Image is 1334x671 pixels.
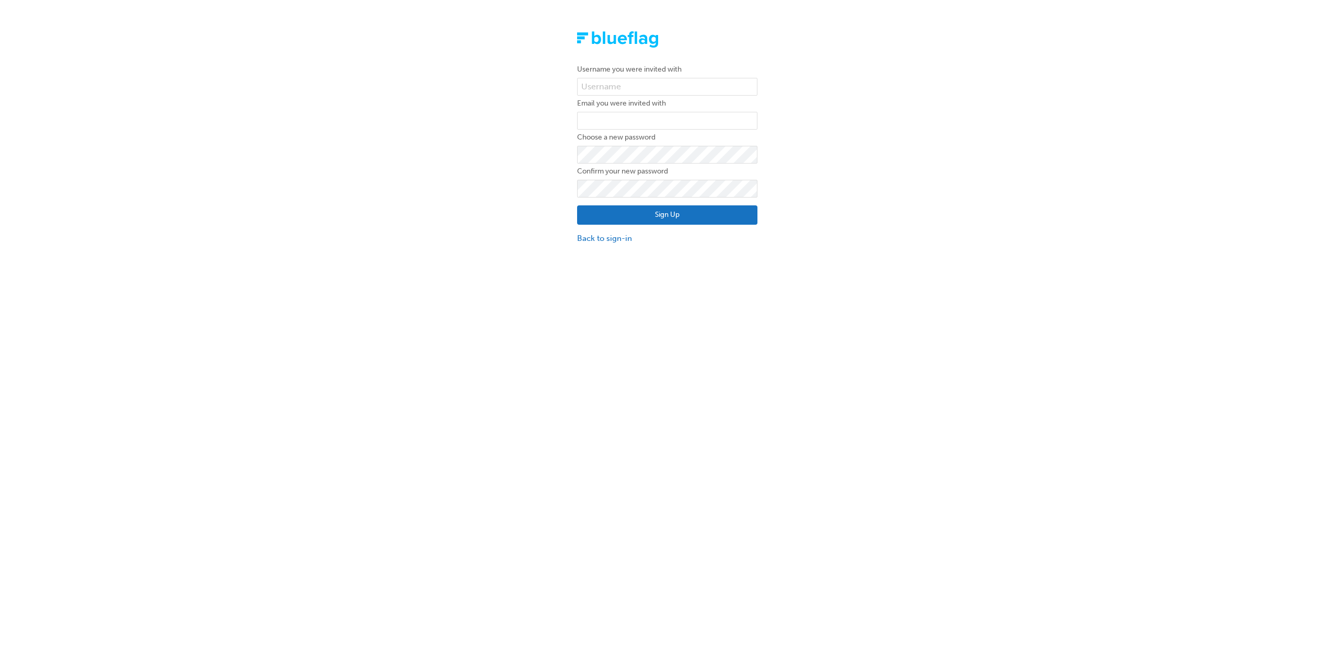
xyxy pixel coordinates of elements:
label: Username you were invited with [577,63,757,76]
label: Confirm your new password [577,165,757,178]
label: Choose a new password [577,131,757,144]
label: Email you were invited with [577,97,757,110]
img: Trak [577,31,659,48]
input: Username [577,78,757,96]
a: Back to sign-in [577,233,757,245]
button: Sign Up [577,205,757,225]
